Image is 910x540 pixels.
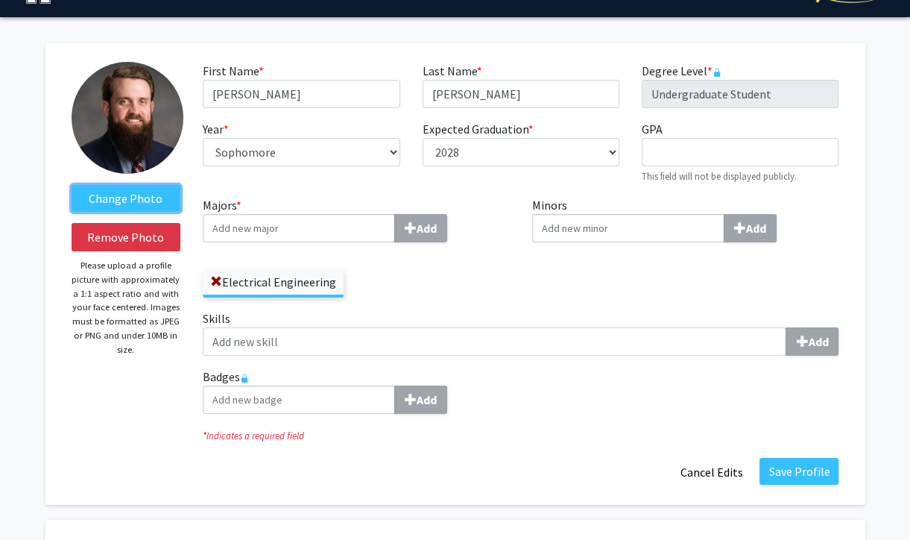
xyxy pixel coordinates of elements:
[670,458,752,486] button: Cancel Edits
[203,429,838,443] i: Indicates a required field
[203,120,229,138] label: Year
[72,62,183,174] img: Profile Picture
[712,68,721,77] svg: This information is provided and automatically updated by the University of Kentucky and is not e...
[72,185,181,212] label: ChangeProfile Picture
[808,334,828,349] b: Add
[642,120,663,138] label: GPA
[203,214,395,242] input: Majors*Add
[423,62,482,80] label: Last Name
[203,269,344,295] label: Electrical Engineering
[417,221,437,236] b: Add
[394,214,447,242] button: Majors*
[786,327,838,356] button: Skills
[203,310,838,356] label: Skills
[642,62,721,80] label: Degree Level
[203,368,838,414] label: Badges
[746,221,766,236] b: Add
[203,196,510,242] label: Majors
[417,392,437,407] b: Add
[11,473,63,529] iframe: Chat
[203,327,786,356] input: SkillsAdd
[532,214,724,242] input: MinorsAdd
[72,259,181,357] p: Please upload a profile picture with approximately a 1:1 aspect ratio and with your face centered...
[423,120,534,138] label: Expected Graduation
[203,62,264,80] label: First Name
[532,196,839,242] label: Minors
[642,170,797,182] small: This field will not be displayed publicly.
[759,458,838,485] button: Save Profile
[394,386,447,414] button: Badges
[72,223,181,251] button: Remove Photo
[203,386,395,414] input: BadgesAdd
[724,214,777,242] button: Minors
